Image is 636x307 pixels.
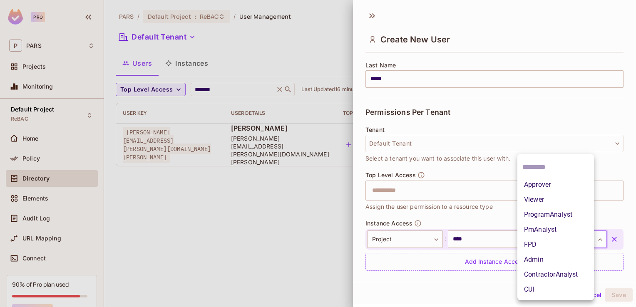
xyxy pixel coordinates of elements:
li: ContractorAnalyst [517,267,594,282]
li: Viewer [517,192,594,207]
li: PmAnalyst [517,222,594,237]
li: ProgramAnalyst [517,207,594,222]
li: Admin [517,252,594,267]
li: FPD [517,237,594,252]
li: Approver [517,177,594,192]
li: CUI [517,282,594,297]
